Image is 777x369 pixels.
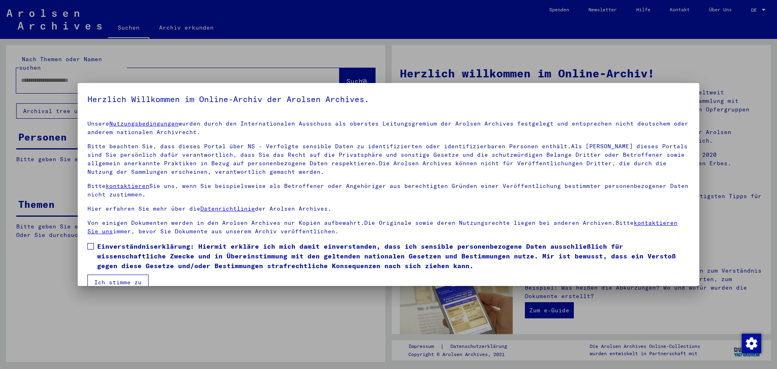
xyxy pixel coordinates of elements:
[200,205,255,212] a: Datenrichtlinie
[106,182,149,190] a: kontaktieren
[87,275,149,290] button: Ich stimme zu
[87,142,690,176] p: Bitte beachten Sie, dass dieses Portal über NS - Verfolgte sensible Daten zu identifizierten oder...
[97,241,690,271] span: Einverständniserklärung: Hiermit erkläre ich mich damit einverstanden, dass ich sensible personen...
[87,219,690,236] p: Von einigen Dokumenten werden in den Arolsen Archives nur Kopien aufbewahrt.Die Originale sowie d...
[87,205,690,213] p: Hier erfahren Sie mehr über die der Arolsen Archives.
[87,219,677,235] a: kontaktieren Sie uns
[87,119,690,137] p: Unsere wurden durch den Internationalen Ausschuss als oberstes Leitungsgremium der Arolsen Archiv...
[109,120,178,127] a: Nutzungsbedingungen
[87,182,690,199] p: Bitte Sie uns, wenn Sie beispielsweise als Betroffener oder Angehöriger aus berechtigten Gründen ...
[87,93,690,106] h5: Herzlich Willkommen im Online-Archiv der Arolsen Archives.
[742,334,761,353] img: Zustimmung ändern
